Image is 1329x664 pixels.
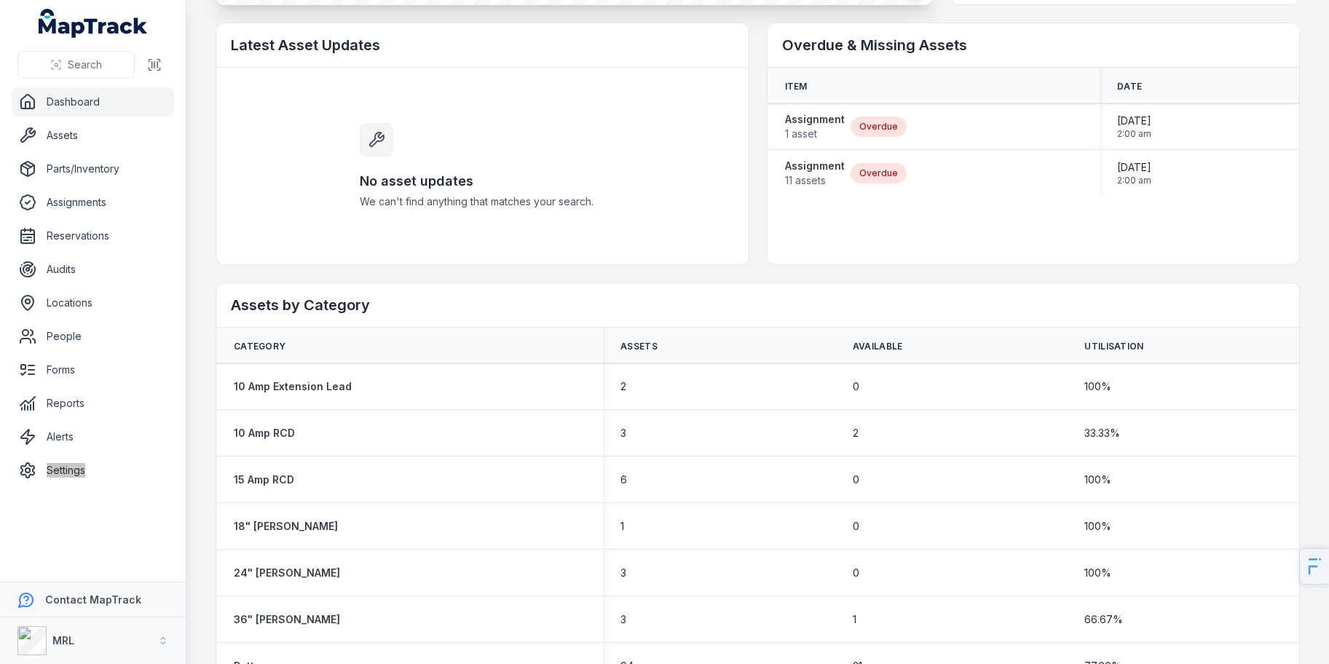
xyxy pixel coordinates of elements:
[1084,426,1120,440] span: 33.33 %
[1117,175,1151,186] span: 2:00 am
[68,58,102,72] span: Search
[853,566,859,580] span: 0
[1084,341,1143,352] span: Utilisation
[782,35,1285,55] h2: Overdue & Missing Assets
[12,154,174,183] a: Parts/Inventory
[1084,379,1111,394] span: 100 %
[1084,473,1111,487] span: 100 %
[12,121,174,150] a: Assets
[234,519,338,534] a: 18" [PERSON_NAME]
[12,355,174,384] a: Forms
[785,127,845,141] span: 1 asset
[620,519,624,534] span: 1
[1084,612,1123,627] span: 66.67 %
[234,473,294,487] a: 15 Amp RCD
[12,255,174,284] a: Audits
[1117,81,1142,92] span: Date
[853,379,859,394] span: 0
[1117,114,1151,128] span: [DATE]
[620,473,627,487] span: 6
[12,422,174,451] a: Alerts
[12,87,174,116] a: Dashboard
[620,379,626,394] span: 2
[12,221,174,250] a: Reservations
[1084,519,1111,534] span: 100 %
[620,341,658,352] span: Assets
[52,634,74,647] strong: MRL
[851,116,907,137] div: Overdue
[360,171,604,191] h3: No asset updates
[620,566,626,580] span: 3
[853,341,903,352] span: Available
[853,519,859,534] span: 0
[12,389,174,418] a: Reports
[234,426,295,440] a: 10 Amp RCD
[785,173,845,188] span: 11 assets
[12,188,174,217] a: Assignments
[234,566,340,580] a: 24" [PERSON_NAME]
[620,612,626,627] span: 3
[853,426,859,440] span: 2
[360,194,604,209] span: We can't find anything that matches your search.
[785,81,808,92] span: Item
[785,112,845,141] a: Assignment1 asset
[234,612,340,627] a: 36" [PERSON_NAME]
[234,379,352,394] a: 10 Amp Extension Lead
[853,473,859,487] span: 0
[1117,114,1151,140] time: 30/09/2025, 2:00:00 am
[785,159,845,188] a: Assignment11 assets
[231,35,734,55] h2: Latest Asset Updates
[853,612,856,627] span: 1
[785,112,845,127] strong: Assignment
[1117,160,1151,186] time: 28/09/2025, 2:00:00 am
[231,295,1285,315] h2: Assets by Category
[39,9,148,38] a: MapTrack
[1084,566,1111,580] span: 100 %
[620,426,626,440] span: 3
[851,163,907,183] div: Overdue
[12,456,174,485] a: Settings
[17,51,135,79] button: Search
[1117,160,1151,175] span: [DATE]
[45,593,141,606] strong: Contact MapTrack
[12,288,174,317] a: Locations
[234,341,285,352] span: Category
[785,159,845,173] strong: Assignment
[12,322,174,351] a: People
[1117,128,1151,140] span: 2:00 am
